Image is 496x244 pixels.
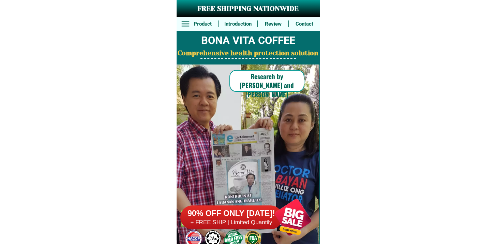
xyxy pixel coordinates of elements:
[262,20,285,28] h6: Review
[177,4,320,14] h3: FREE SHIPPING NATIONWIDE
[180,209,283,219] h6: 90% OFF ONLY [DATE]!
[229,72,304,99] h6: Research by [PERSON_NAME] and [PERSON_NAME]
[177,48,320,58] h2: Comprehensive health protection solution
[293,20,316,28] h6: Contact
[180,219,283,226] h6: + FREE SHIP | Limited Quantily
[177,33,320,49] h2: BONA VITA COFFEE
[222,20,254,28] h6: Introduction
[191,20,214,28] h6: Product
